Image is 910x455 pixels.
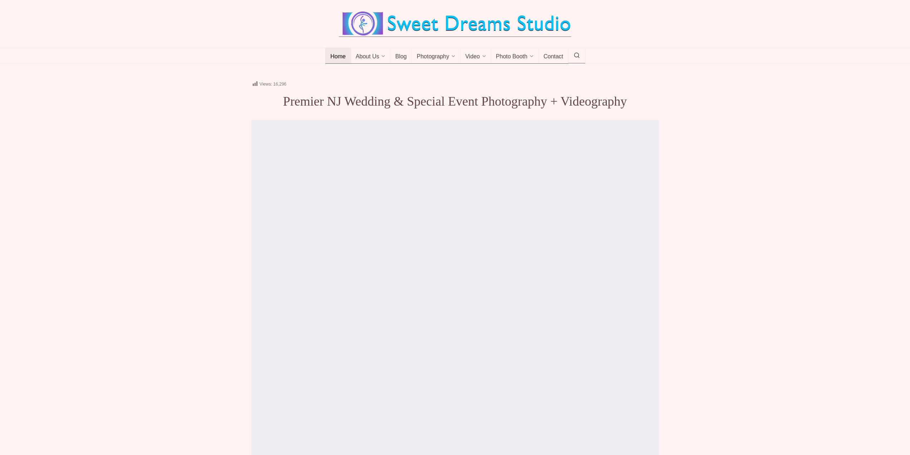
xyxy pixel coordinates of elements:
[460,48,491,64] a: Video
[260,82,272,87] span: Views:
[325,48,351,64] a: Home
[351,48,391,64] a: About Us
[417,53,449,60] span: Photography
[412,48,461,64] a: Photography
[465,53,480,60] span: Video
[339,11,571,37] img: Best Wedding Event Photography Photo Booth Videography NJ NY
[390,48,412,64] a: Blog
[330,53,346,60] span: Home
[496,53,527,60] span: Photo Booth
[538,48,569,64] a: Contact
[356,53,379,60] span: About Us
[395,53,407,60] span: Blog
[283,94,627,108] span: Premier NJ Wedding & Special Event Photography + Videography
[543,53,563,60] span: Contact
[491,48,539,64] a: Photo Booth
[273,82,286,87] span: 16,296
